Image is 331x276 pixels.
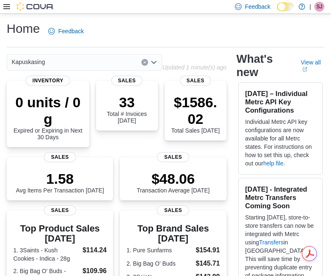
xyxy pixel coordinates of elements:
[137,170,210,187] p: $48.06
[44,205,76,215] span: Sales
[237,52,291,79] h2: What's new
[263,160,283,167] a: help file
[245,2,270,11] span: Feedback
[13,94,83,140] div: Expired or Expiring in Next 30 Days
[17,2,54,11] img: Cova
[44,152,76,162] span: Sales
[196,245,220,255] dd: $154.91
[103,94,151,111] p: 33
[13,246,79,263] dt: 1. 3Saints - Kush Cookies - Indica - 28g
[302,67,307,72] svg: External link
[82,245,106,255] dd: $114.24
[126,259,192,268] dt: 2. Big Bag O' Buds
[13,224,106,244] h3: Top Product Sales [DATE]
[45,23,87,39] a: Feedback
[82,266,106,276] dd: $109.96
[16,170,104,194] div: Avg Items Per Transaction [DATE]
[141,59,148,66] button: Clear input
[16,170,104,187] p: 1.58
[151,59,157,66] button: Open list of options
[314,2,324,12] div: Shaunelle Jean
[137,170,210,194] div: Transaction Average [DATE]
[171,94,220,134] div: Total Sales [DATE]
[301,59,324,72] a: View allExternal link
[7,20,40,37] h1: Home
[277,2,294,11] input: Dark Mode
[316,2,322,12] span: SJ
[180,76,211,86] span: Sales
[126,224,220,244] h3: Top Brand Sales [DATE]
[111,76,143,86] span: Sales
[126,246,192,254] dt: 1. Pure Sunfarms
[309,2,311,12] p: |
[58,27,84,35] span: Feedback
[12,57,45,67] span: Kapuskasing
[259,239,284,246] a: Transfers
[196,259,220,269] dd: $145.71
[162,64,226,71] p: Updated 1 minute(s) ago
[157,205,189,215] span: Sales
[245,89,316,114] h3: [DATE] – Individual Metrc API Key Configurations
[245,185,316,210] h3: [DATE] - Integrated Metrc Transfers Coming Soon
[245,118,316,168] p: Individual Metrc API key configurations are now available for all Metrc states. For instructions ...
[103,94,151,124] div: Total # Invoices [DATE]
[157,152,189,162] span: Sales
[13,94,83,127] p: 0 units / 0 g
[26,76,70,86] span: Inventory
[171,94,220,127] p: $1586.02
